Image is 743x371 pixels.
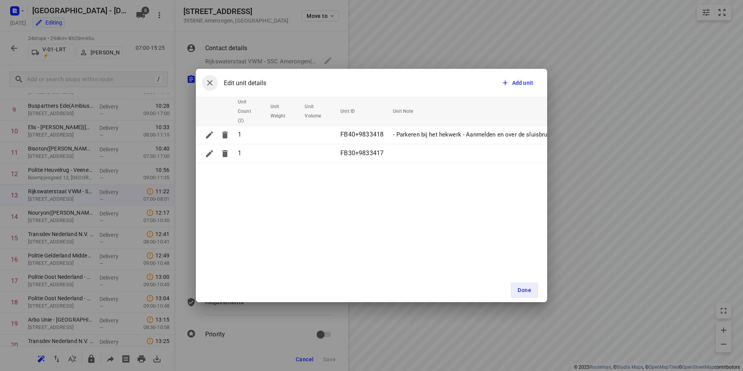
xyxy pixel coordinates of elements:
[337,126,390,144] td: FB40+9833418
[202,127,217,143] button: Edit
[217,146,233,161] button: Delete
[202,146,217,161] button: Edit
[202,75,266,91] div: Edit unit details
[235,144,267,163] td: 1
[305,102,331,121] span: Unit Volume
[511,283,538,297] button: Done
[337,144,390,163] td: FB30+9833417
[238,97,261,125] span: Unit Count (2)
[217,127,233,143] button: Delete
[512,79,533,87] span: Add unit
[498,76,538,90] button: Add unit
[270,102,296,121] span: Unit Weight
[518,287,531,293] span: Done
[340,107,365,116] span: Unit ID
[393,107,423,116] span: Unit Note
[235,126,267,144] td: 1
